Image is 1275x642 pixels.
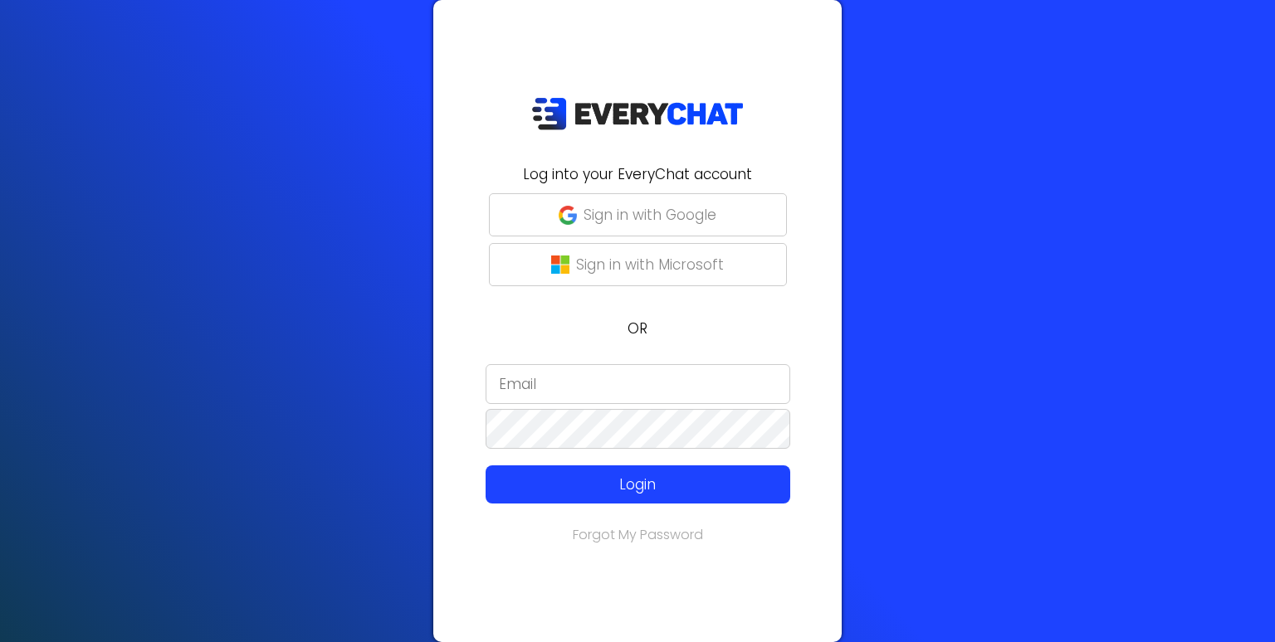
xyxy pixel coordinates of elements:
img: EveryChat_logo_dark.png [531,97,744,131]
h2: Log into your EveryChat account [443,163,832,185]
img: google-g.png [559,206,577,224]
button: Sign in with Microsoft [489,243,787,286]
p: Sign in with Google [584,204,716,226]
a: Forgot My Password [573,525,703,544]
p: Sign in with Microsoft [576,254,724,275]
p: Login [516,474,760,495]
input: Email [486,364,790,404]
button: Sign in with Google [489,193,787,236]
img: microsoft-logo.png [551,255,569,274]
button: Login [486,465,790,503]
p: OR [443,318,832,339]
